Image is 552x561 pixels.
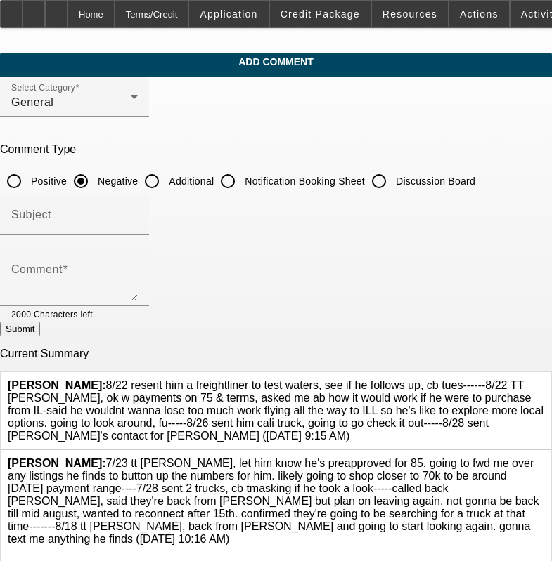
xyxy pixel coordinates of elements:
[393,174,475,188] label: Discussion Board
[11,209,51,220] mat-label: Subject
[281,8,360,20] span: Credit Package
[11,306,93,322] mat-hint: 2000 Characters left
[449,1,509,27] button: Actions
[189,1,268,27] button: Application
[11,263,63,275] mat-label: Comment
[8,379,106,391] b: [PERSON_NAME]:
[8,379,544,442] span: 8/22 resent him a freightliner to test waters, see if he follows up, cb tues------8/22 TT [PERSON...
[28,174,67,188] label: Positive
[11,84,75,93] mat-label: Select Category
[383,8,437,20] span: Resources
[270,1,371,27] button: Credit Package
[8,457,539,545] span: 7/23 tt [PERSON_NAME], let him know he's preapproved for 85. going to fwd me over any listings he...
[8,457,106,469] b: [PERSON_NAME]:
[460,8,499,20] span: Actions
[200,8,257,20] span: Application
[372,1,448,27] button: Resources
[11,96,53,108] span: General
[95,174,138,188] label: Negative
[11,56,541,67] span: Add Comment
[166,174,214,188] label: Additional
[242,174,365,188] label: Notification Booking Sheet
